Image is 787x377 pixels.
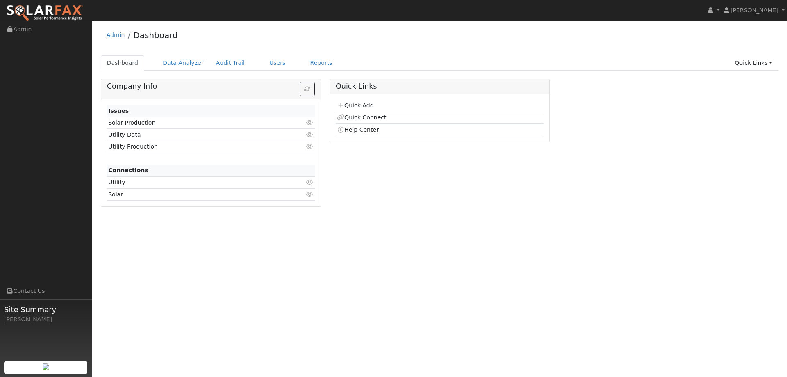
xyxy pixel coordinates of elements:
i: Click to view [306,132,314,137]
span: Site Summary [4,304,88,315]
td: Utility [107,176,281,188]
a: Reports [304,55,339,71]
i: Click to view [306,179,314,185]
strong: Connections [108,167,148,174]
a: Help Center [337,126,379,133]
td: Utility Production [107,141,281,153]
span: [PERSON_NAME] [730,7,778,14]
a: Dashboard [101,55,145,71]
a: Data Analyzer [157,55,210,71]
i: Click to view [306,192,314,197]
a: Users [263,55,292,71]
td: Solar [107,189,281,201]
a: Audit Trail [210,55,251,71]
strong: Issues [108,107,129,114]
i: Click to view [306,144,314,149]
img: retrieve [43,363,49,370]
h5: Quick Links [336,82,544,91]
a: Dashboard [133,30,178,40]
div: [PERSON_NAME] [4,315,88,324]
a: Quick Links [728,55,778,71]
a: Quick Add [337,102,373,109]
i: Click to view [306,120,314,126]
td: Solar Production [107,117,281,129]
td: Utility Data [107,129,281,141]
a: Admin [107,32,125,38]
img: SolarFax [6,5,83,22]
a: Quick Connect [337,114,386,121]
h5: Company Info [107,82,315,91]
